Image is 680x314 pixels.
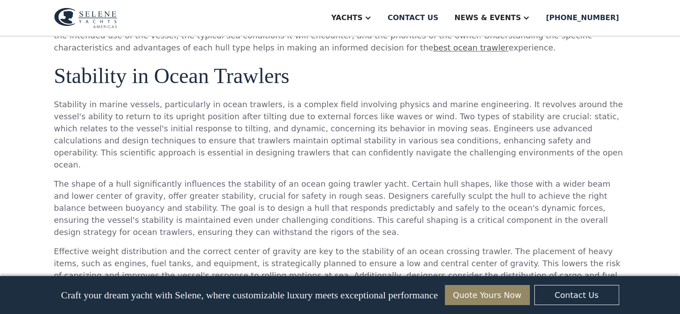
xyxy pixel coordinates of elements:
[445,285,530,305] a: Quote Yours Now
[433,43,509,52] a: best ocean trawler
[61,289,438,301] p: Craft your dream yacht with Selene, where customizable luxury meets exceptional performance
[454,13,521,23] div: News & EVENTS
[54,245,626,306] p: Effective weight distribution and the correct center of gravity are key to the stability of an oc...
[54,178,626,238] p: The shape of a hull significantly influences the stability of an ocean going trawler yacht. Certa...
[331,13,363,23] div: Yachts
[534,285,619,305] a: Contact Us
[54,8,117,28] img: logo
[546,13,619,23] div: [PHONE_NUMBER]
[388,13,439,23] div: Contact us
[54,64,626,88] h2: Stability in Ocean Trawlers
[54,98,626,171] p: Stability in marine vessels, particularly in ocean trawlers, is a complex field involving physics...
